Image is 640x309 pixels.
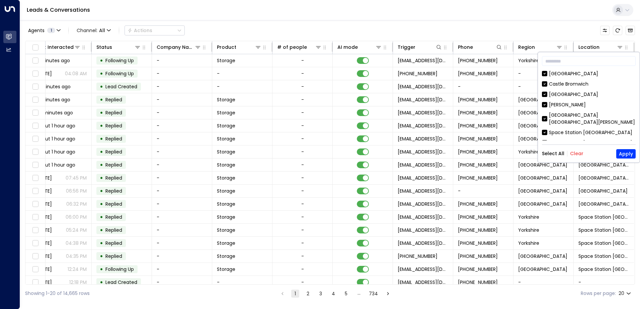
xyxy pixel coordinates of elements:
div: [GEOGRAPHIC_DATA] [GEOGRAPHIC_DATA][PERSON_NAME] [549,112,636,126]
div: - [301,253,304,260]
span: Toggle select row [31,135,39,143]
td: - [152,237,212,249]
p: 04:08 AM [65,70,87,77]
button: page 1 [291,290,299,298]
span: leads@space-station.co.uk [398,162,448,168]
div: - [301,96,304,103]
span: +447734579337 [398,253,437,260]
span: Replied [105,227,122,233]
span: Yorkshire [518,214,539,220]
span: 4 minutes ago [36,83,71,90]
span: Storage [217,240,235,246]
span: +447929975676 [458,109,498,116]
span: about 1 hour ago [36,162,75,168]
span: Birmingham [518,109,567,116]
span: Toggle select row [31,252,39,261]
span: Storage [217,135,235,142]
div: AI mode [337,43,358,51]
span: Replied [105,148,122,155]
p: 06:56 PM [66,188,87,194]
div: Phone [458,43,502,51]
span: leads@space-station.co.uk [398,240,448,246]
div: • [100,81,103,92]
button: Apply [616,149,636,159]
span: +447967447978 [458,57,498,64]
span: Storage [217,201,235,207]
span: Storage [217,188,235,194]
div: Space Station [GEOGRAPHIC_DATA] [542,129,636,136]
p: 12:18 PM [69,279,87,286]
div: - [301,188,304,194]
span: +447967447978 [398,70,437,77]
td: - [152,276,212,289]
td: - [152,119,212,132]
span: leads@space-station.co.uk [398,135,448,142]
span: Space Station Wakefield [578,240,629,246]
button: Select All [542,151,564,156]
td: - [152,93,212,106]
td: - [152,80,212,93]
span: Toggle select row [31,200,39,208]
span: Space Station Castle Bromwich [578,175,629,181]
span: leads@space-station.co.uk [398,188,448,194]
span: Replied [105,96,122,103]
div: • [100,185,103,197]
div: - [301,162,304,168]
button: Go to next page [384,290,392,298]
div: - [301,122,304,129]
td: - [152,172,212,184]
div: 20 [619,289,632,298]
span: leads@space-station.co.uk [398,266,448,273]
span: about 1 hour ago [36,135,75,142]
span: Toggle select row [31,187,39,195]
div: • [100,237,103,249]
div: Company Name [157,43,201,51]
span: leads@space-station.co.uk [398,57,448,64]
span: Toggle select row [31,122,39,130]
span: Storage [217,57,235,64]
div: Button group with a nested menu [125,25,185,35]
span: Yorkshire [518,57,539,64]
span: Birmingham [518,162,567,168]
td: - [513,80,574,93]
div: Status [96,43,112,51]
span: Replied [105,135,122,142]
div: [GEOGRAPHIC_DATA] [GEOGRAPHIC_DATA][PERSON_NAME] [542,112,636,126]
td: - [152,224,212,236]
button: Customize [600,26,610,35]
span: Storage [217,266,235,273]
span: Toggle select row [31,278,39,287]
span: London [518,122,567,129]
span: +447540228049 [458,148,498,155]
div: Space Station [GEOGRAPHIC_DATA] [549,129,632,136]
span: Lead Created [105,279,137,286]
td: - [574,276,634,289]
span: +447957332908 [458,96,498,103]
td: - [212,67,272,80]
span: leads@space-station.co.uk [398,148,448,155]
span: Channel: [74,26,113,35]
span: London [518,266,567,273]
p: 07:45 PM [66,175,87,181]
span: Toggle select row [31,83,39,91]
span: +447546437341 [458,135,498,142]
span: Storage [217,96,235,103]
div: • [100,146,103,158]
div: Location [578,43,599,51]
div: - [301,57,304,64]
span: Toggle select row [31,161,39,169]
div: - [301,227,304,233]
span: leads@space-station.co.uk [398,122,448,129]
td: - [152,54,212,67]
span: Replied [105,214,122,220]
div: # of people [277,43,322,51]
div: - [301,201,304,207]
div: Product [217,43,236,51]
div: • [100,133,103,144]
div: • [100,264,103,275]
span: Following Up [105,57,134,64]
div: Space Station [GEOGRAPHIC_DATA] [549,139,632,146]
td: - [152,198,212,210]
span: Replied [105,109,122,116]
div: [GEOGRAPHIC_DATA] [549,70,598,77]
